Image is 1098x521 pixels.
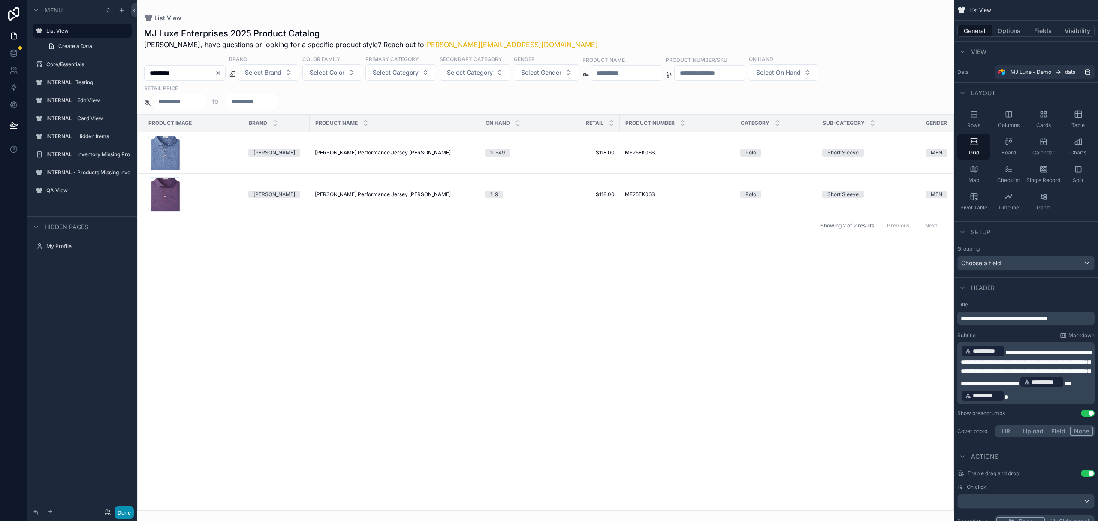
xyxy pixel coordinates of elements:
a: Create a Data [43,39,132,53]
button: Rows [957,106,990,132]
span: Actions [971,452,998,461]
button: Fields [1026,25,1061,37]
span: Setup [971,228,990,236]
span: Charts [1070,149,1086,156]
button: Timeline [992,189,1025,215]
label: INTERNAL - Card View [46,115,130,122]
span: Checklist [997,177,1020,184]
div: scrollable content [957,312,1095,325]
button: None [1070,427,1093,436]
button: General [957,25,992,37]
span: Product Image [148,120,192,127]
span: Gantt [1037,204,1050,211]
span: List View [969,7,991,14]
button: Visibility [1060,25,1095,37]
span: Grid [969,149,979,156]
span: View [971,48,986,56]
label: INTERNAL - Products Missing Inventory [46,169,130,176]
label: INTERNAL -Testing [46,79,130,86]
span: Layout [971,89,995,97]
span: Rows [967,122,980,129]
button: Field [1047,427,1070,436]
label: INTERNAL - Edit View [46,97,130,104]
span: Retail [586,120,603,127]
span: data [1065,69,1076,76]
div: scrollable content [957,342,1095,404]
span: Menu [45,6,63,15]
label: My Profile [46,243,130,250]
span: Product Name [315,120,358,127]
button: Grid [957,134,990,160]
label: INTERNAL - Inventory Missing Products [46,151,130,158]
span: Category [741,120,769,127]
button: Checklist [992,161,1025,187]
label: Subtitle [957,332,976,339]
span: Map [968,177,979,184]
label: Grouping [957,245,980,252]
button: Split [1062,161,1095,187]
span: Calendar [1032,149,1055,156]
span: Product Number [625,120,675,127]
span: Columns [998,122,1020,129]
span: Enable drag and drop [968,470,1019,477]
button: Columns [992,106,1025,132]
button: Choose a field [957,256,1095,270]
button: Single Record [1027,161,1060,187]
span: Single Record [1026,177,1060,184]
button: Table [1062,106,1095,132]
span: Create a Data [58,43,92,50]
button: Board [992,134,1025,160]
span: Gender [926,120,947,127]
span: Markdown [1068,332,1095,339]
button: Gantt [1027,189,1060,215]
a: Markdown [1060,332,1095,339]
button: Upload [1019,427,1047,436]
span: Brand [249,120,267,127]
span: Split [1073,177,1083,184]
span: Pivot Table [960,204,987,211]
label: QA View [46,187,130,194]
div: Choose a field [958,256,1094,270]
span: Sub-Category [823,120,865,127]
button: Calendar [1027,134,1060,160]
div: Show breadcrumbs [957,410,1005,417]
button: URL [996,427,1019,436]
label: Data [957,69,992,76]
span: MJ Luxe - Demo [1011,69,1051,76]
button: Cards [1027,106,1060,132]
label: List View [46,27,127,34]
span: Timeline [998,204,1019,211]
button: Pivot Table [957,189,990,215]
span: On click [967,484,986,491]
img: Airtable Logo [998,69,1005,76]
button: Done [115,506,134,519]
span: Cards [1036,122,1051,129]
button: Options [992,25,1026,37]
label: INTERNAL - Hidden Items [46,133,130,140]
label: Cover photo [957,428,992,435]
span: Table [1071,122,1085,129]
label: Title [957,301,1095,308]
button: Charts [1062,134,1095,160]
label: Core/Essentials [46,61,130,68]
span: On Hand [486,120,510,127]
span: Hidden pages [45,223,88,231]
span: Header [971,284,995,292]
span: Showing 2 of 2 results [820,222,874,229]
span: Board [1001,149,1016,156]
button: Map [957,161,990,187]
a: MJ Luxe - Demodata [995,65,1095,79]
